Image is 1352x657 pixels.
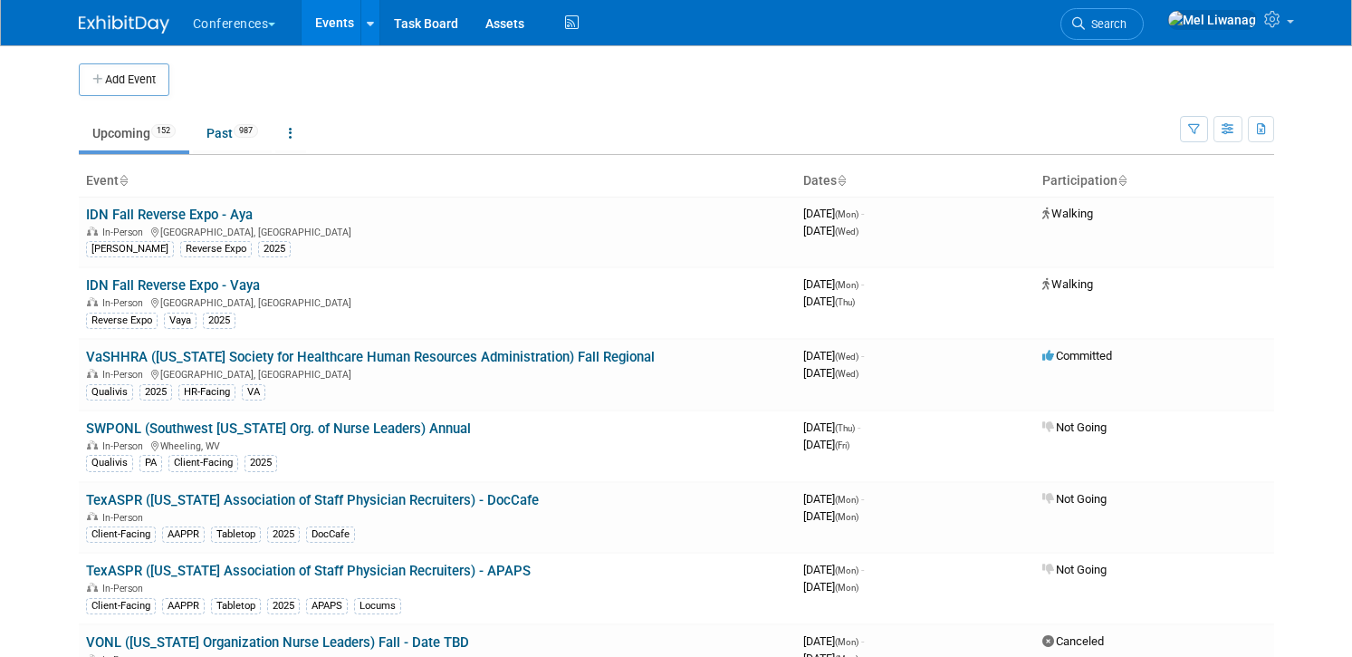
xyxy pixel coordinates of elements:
[803,224,858,237] span: [DATE]
[835,637,858,647] span: (Mon)
[835,352,858,362] span: (Wed)
[306,598,348,614] div: APAPS
[79,116,189,150] a: Upcoming152
[86,349,655,365] a: VaSHHRA ([US_STATE] Society for Healthcare Human Resources Administration) Fall Regional
[86,598,156,614] div: Client-Facing
[835,495,858,505] span: (Mon)
[803,420,860,434] span: [DATE]
[835,369,858,379] span: (Wed)
[1042,277,1093,291] span: Walking
[79,63,169,96] button: Add Event
[835,209,858,219] span: (Mon)
[861,349,864,362] span: -
[803,563,864,576] span: [DATE]
[796,166,1035,197] th: Dates
[86,366,789,381] div: [GEOGRAPHIC_DATA], [GEOGRAPHIC_DATA]
[87,297,98,306] img: In-Person Event
[211,598,261,614] div: Tabletop
[803,634,864,648] span: [DATE]
[835,583,858,593] span: (Mon)
[102,369,149,381] span: In-Person
[245,455,277,471] div: 2025
[1042,349,1112,362] span: Committed
[86,527,156,543] div: Client-Facing
[1167,10,1257,30] img: Mel Liwanag
[162,527,205,543] div: AAPPR
[87,583,98,592] img: In-Person Event
[803,509,858,523] span: [DATE]
[861,277,864,291] span: -
[835,512,858,522] span: (Mon)
[79,15,169,34] img: ExhibitDay
[306,527,355,543] div: DocCafe
[168,455,238,471] div: Client-Facing
[86,224,789,238] div: [GEOGRAPHIC_DATA], [GEOGRAPHIC_DATA]
[79,166,796,197] th: Event
[803,349,864,362] span: [DATE]
[86,295,789,309] div: [GEOGRAPHIC_DATA], [GEOGRAPHIC_DATA]
[861,563,864,576] span: -
[87,227,98,236] img: In-Person Event
[835,297,855,307] span: (Thu)
[86,313,158,329] div: Reverse Expo
[87,440,98,449] img: In-Person Event
[211,527,261,543] div: Tabletop
[87,512,98,521] img: In-Person Event
[803,366,858,380] span: [DATE]
[861,492,864,506] span: -
[102,297,149,309] span: In-Person
[151,124,176,138] span: 152
[86,207,253,223] a: IDN Fall Reverse Expo - Aya
[267,527,300,543] div: 2025
[835,423,855,433] span: (Thu)
[102,583,149,594] span: In-Person
[803,295,855,308] span: [DATE]
[354,598,401,614] div: Locums
[86,384,133,401] div: Qualivis
[835,440,849,450] span: (Fri)
[835,565,858,575] span: (Mon)
[164,313,197,329] div: Vaya
[837,173,846,188] a: Sort by Start Date
[102,512,149,524] span: In-Person
[1042,634,1104,648] span: Canceled
[180,241,252,257] div: Reverse Expo
[858,420,860,434] span: -
[178,384,235,401] div: HR-Facing
[258,241,291,257] div: 2025
[1085,17,1127,31] span: Search
[1042,492,1107,506] span: Not Going
[86,455,133,471] div: Qualivis
[139,455,162,471] div: PA
[86,563,531,579] a: TexASPR ([US_STATE] Association of Staff Physician Recruiters) - APAPS
[86,277,260,294] a: IDN Fall Reverse Expo - Vaya
[203,313,235,329] div: 2025
[861,207,864,220] span: -
[162,598,205,614] div: AAPPR
[102,227,149,238] span: In-Person
[242,384,265,401] div: VA
[803,580,858,594] span: [DATE]
[86,241,174,257] div: [PERSON_NAME]
[1060,8,1144,40] a: Search
[835,280,858,290] span: (Mon)
[1117,173,1127,188] a: Sort by Participation Type
[803,492,864,506] span: [DATE]
[86,438,789,452] div: Wheeling, WV
[1042,420,1107,434] span: Not Going
[835,227,858,237] span: (Wed)
[139,384,172,401] div: 2025
[86,420,471,437] a: SWPONL (Southwest [US_STATE] Org. of Nurse Leaders) Annual
[86,492,539,508] a: TexASPR ([US_STATE] Association of Staff Physician Recruiters) - DocCafe
[1042,563,1107,576] span: Not Going
[87,369,98,378] img: In-Person Event
[102,440,149,452] span: In-Person
[1035,166,1274,197] th: Participation
[86,634,469,651] a: VONL ([US_STATE] Organization Nurse Leaders) Fall - Date TBD
[803,277,864,291] span: [DATE]
[1042,207,1093,220] span: Walking
[803,207,864,220] span: [DATE]
[267,598,300,614] div: 2025
[193,116,272,150] a: Past987
[234,124,258,138] span: 987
